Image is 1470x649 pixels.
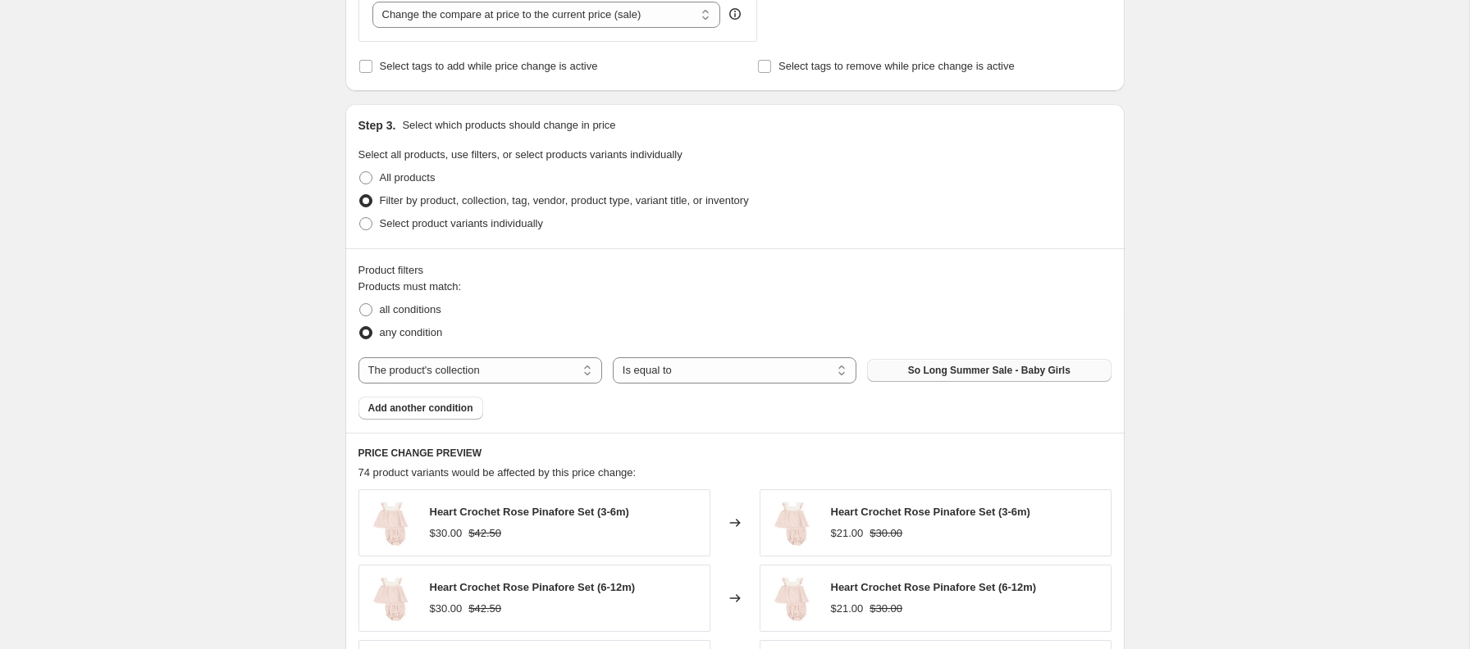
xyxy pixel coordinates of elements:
strike: $30.00 [870,525,902,542]
div: $30.00 [430,601,463,617]
span: Heart Crochet Rose Pinafore Set (3-6m) [831,506,1030,518]
img: Screenshot2025-04-23at5.13.57PM_80x.png [769,498,818,547]
div: $21.00 [831,601,864,617]
span: Products must match: [358,280,462,293]
button: So Long Summer Sale - Baby Girls [867,359,1111,382]
div: help [727,6,743,22]
span: Select tags to add while price change is active [380,60,598,72]
span: Select product variants individually [380,217,543,229]
img: Screenshot2025-04-23at5.13.57PM_80x.png [367,574,417,623]
div: Product filters [358,262,1112,279]
p: Select which products should change in price [402,117,615,134]
span: Select tags to remove while price change is active [778,60,1015,72]
span: 74 product variants would be affected by this price change: [358,466,637,479]
span: Heart Crochet Rose Pinafore Set (6-12m) [831,581,1037,593]
span: Heart Crochet Rose Pinafore Set (6-12m) [430,581,636,593]
span: any condition [380,326,443,338]
img: Screenshot2025-04-23at5.13.57PM_80x.png [367,498,417,547]
img: Screenshot2025-04-23at5.13.57PM_80x.png [769,574,818,623]
span: all conditions [380,303,441,315]
button: Add another condition [358,397,483,420]
strike: $42.50 [468,525,501,542]
span: Select all products, use filters, or select products variants individually [358,148,682,161]
span: All products [380,171,436,184]
strike: $42.50 [468,601,501,617]
span: Add another condition [368,402,473,415]
span: Filter by product, collection, tag, vendor, product type, variant title, or inventory [380,194,749,206]
div: $21.00 [831,525,864,542]
strike: $30.00 [870,601,902,617]
span: So Long Summer Sale - Baby Girls [908,364,1071,377]
h2: Step 3. [358,117,396,134]
div: $30.00 [430,525,463,542]
h6: PRICE CHANGE PREVIEW [358,447,1112,460]
span: Heart Crochet Rose Pinafore Set (3-6m) [430,506,629,518]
